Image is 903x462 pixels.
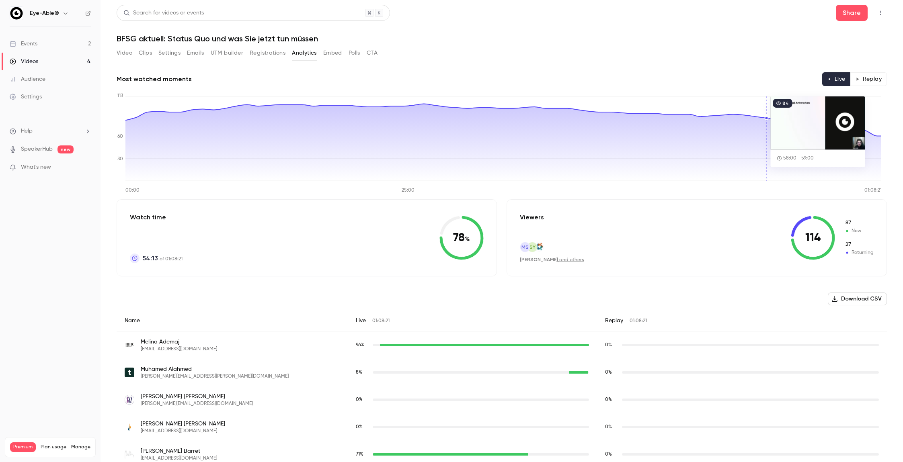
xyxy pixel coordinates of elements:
[71,444,90,450] a: Manage
[10,40,37,48] div: Events
[143,253,183,263] p: of 01:08:21
[520,257,558,262] span: [PERSON_NAME]
[402,188,415,193] tspan: 25:00
[141,420,225,428] span: [PERSON_NAME] [PERSON_NAME]
[605,370,612,375] span: 0 %
[356,425,363,429] span: 0 %
[845,219,874,227] span: New
[10,75,45,83] div: Audience
[605,451,618,458] span: Replay watch time
[117,134,123,139] tspan: 60
[10,93,42,101] div: Settings
[356,396,369,403] span: Live watch time
[158,47,181,59] button: Settings
[605,396,618,403] span: Replay watch time
[605,369,618,376] span: Replay watch time
[125,188,140,193] tspan: 00:00
[250,47,285,59] button: Registrations
[348,310,597,331] div: Live
[10,57,38,65] div: Videos
[117,34,887,43] h1: BFSG aktuell: Status Quo und was Sie jetzt tun müssen
[130,213,183,222] p: Watch time
[520,213,544,222] p: Viewers
[605,397,612,402] span: 0 %
[559,258,584,262] a: and others
[822,72,851,86] button: Live
[117,359,887,386] div: muhamed.alahmed@tokati.de
[117,94,123,98] tspan: 113
[372,319,390,323] span: 01:08:21
[143,253,158,263] span: 54:13
[864,188,882,193] tspan: 01:08:21
[356,451,369,458] span: Live watch time
[292,47,317,59] button: Analytics
[125,450,134,459] img: breisach.de
[211,47,243,59] button: UTM builder
[10,7,23,20] img: Eye-Able®
[323,47,342,59] button: Embed
[125,340,134,350] img: buehnen-halle.de
[141,338,217,346] span: Melina Ademaj
[845,241,874,248] span: Returning
[349,47,360,59] button: Polls
[141,447,217,455] span: [PERSON_NAME] Barret
[141,346,217,352] span: [EMAIL_ADDRESS][DOMAIN_NAME]
[356,397,363,402] span: 0 %
[845,227,874,235] span: New
[117,413,887,441] div: andersson@stadtwerke-lehrte.de
[141,365,289,373] span: Muhamed Alahmed
[139,47,152,59] button: Clips
[520,256,584,263] div: ,
[605,423,618,431] span: Replay watch time
[356,341,369,349] span: Live watch time
[57,145,74,153] span: new
[356,343,364,348] span: 96 %
[535,242,544,251] img: psz-duesseldorf.de
[141,373,289,380] span: [PERSON_NAME][EMAIL_ADDRESS][PERSON_NAME][DOMAIN_NAME]
[30,9,59,17] h6: Eye-Able®
[10,127,91,135] li: help-dropdown-opener
[123,9,204,17] div: Search for videos or events
[125,422,134,432] img: stadtwerke-lehrte.de
[117,386,887,413] div: michael@zahlenwerk21.de
[117,331,887,359] div: melina.ademaj@buehnen-halle.de
[125,368,134,377] img: tokati.de
[597,310,887,331] div: Replay
[630,319,647,323] span: 01:08:21
[141,428,225,434] span: [EMAIL_ADDRESS][DOMAIN_NAME]
[356,423,369,431] span: Live watch time
[21,127,33,135] span: Help
[850,72,887,86] button: Replay
[21,163,51,172] span: What's new
[141,401,253,407] span: [PERSON_NAME][EMAIL_ADDRESS][DOMAIN_NAME]
[605,425,612,429] span: 0 %
[187,47,204,59] button: Emails
[845,249,874,256] span: Returning
[141,455,217,462] span: [EMAIL_ADDRESS][DOMAIN_NAME]
[356,452,363,457] span: 71 %
[117,310,348,331] div: Name
[41,444,66,450] span: Plan usage
[367,47,378,59] button: CTA
[117,74,192,84] h2: Most watched moments
[117,47,132,59] button: Video
[828,292,887,305] button: Download CSV
[836,5,868,21] button: Share
[605,341,618,349] span: Replay watch time
[141,392,253,401] span: [PERSON_NAME] [PERSON_NAME]
[21,145,53,153] a: SpeakerHub
[117,157,123,161] tspan: 30
[356,369,369,376] span: Live watch time
[125,395,134,405] img: zahlenwerk21.de
[605,343,612,348] span: 0 %
[874,6,887,19] button: Top Bar Actions
[521,243,529,251] span: MS
[529,243,536,251] span: SY
[356,370,362,375] span: 8 %
[10,442,36,452] span: Premium
[605,452,612,457] span: 0 %
[81,164,91,171] iframe: Noticeable Trigger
